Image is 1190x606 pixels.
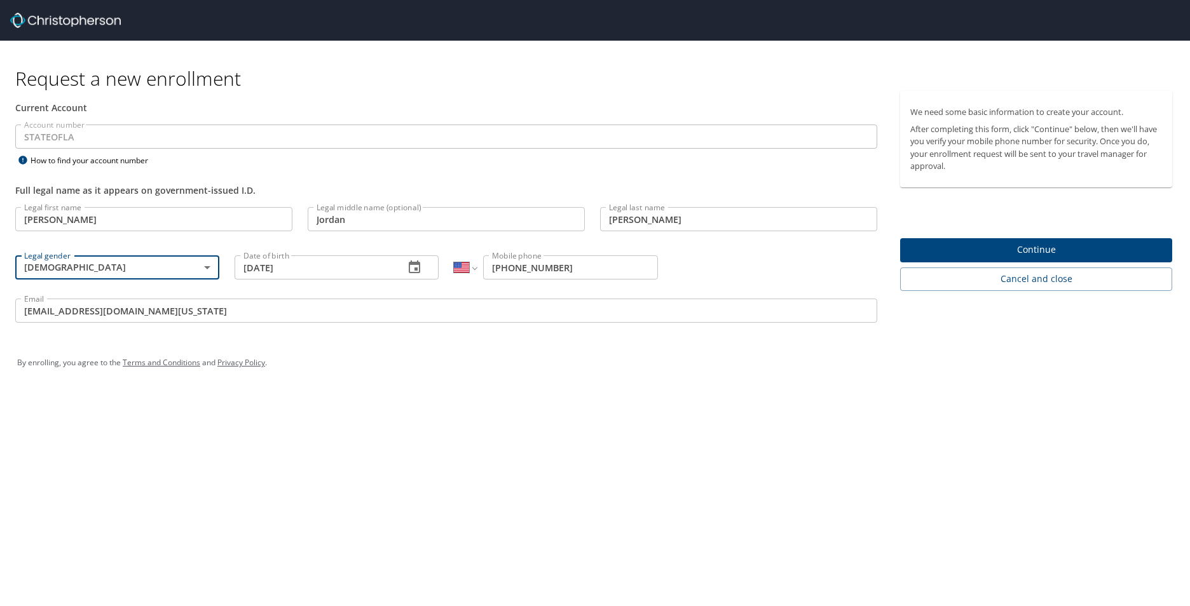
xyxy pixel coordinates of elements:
div: By enrolling, you agree to the and . [17,347,1173,379]
a: Privacy Policy [217,357,265,368]
input: Enter phone number [483,255,658,279]
a: Terms and Conditions [123,357,200,368]
span: Cancel and close [910,271,1162,287]
h1: Request a new enrollment [15,66,1182,91]
input: MM/DD/YYYY [235,255,394,279]
p: We need some basic information to create your account. [910,106,1162,118]
span: Continue [910,242,1162,258]
div: How to find your account number [15,152,174,168]
div: [DEMOGRAPHIC_DATA] [15,255,219,279]
button: Continue [900,238,1172,263]
div: Current Account [15,101,877,114]
p: After completing this form, click "Continue" below, then we'll have you verify your mobile phone ... [910,123,1162,172]
button: Cancel and close [900,267,1172,291]
div: Full legal name as it appears on government-issued I.D. [15,184,877,197]
img: cbt logo [10,13,121,28]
